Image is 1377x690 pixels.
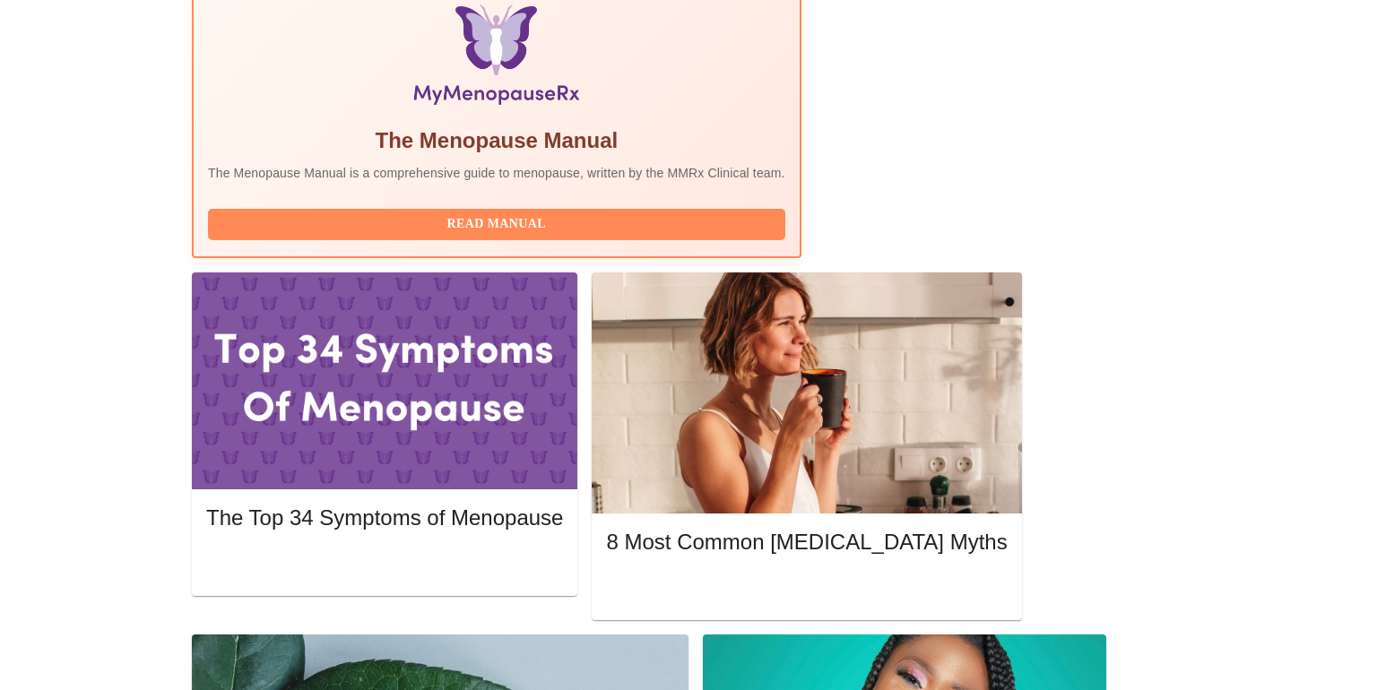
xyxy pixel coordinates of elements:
span: Read Manual [226,213,767,236]
a: Read More [606,580,1011,595]
img: Menopause Manual [299,4,693,112]
a: Read More [206,555,567,570]
h5: The Menopause Manual [208,126,785,155]
h5: 8 Most Common [MEDICAL_DATA] Myths [606,528,1007,556]
h5: The Top 34 Symptoms of Menopause [206,504,563,532]
button: Read Manual [208,209,785,240]
a: Read Manual [208,215,790,230]
span: Read More [224,553,545,575]
p: The Menopause Manual is a comprehensive guide to menopause, written by the MMRx Clinical team. [208,164,785,182]
button: Read More [606,574,1007,605]
span: Read More [624,578,989,600]
button: Read More [206,548,563,580]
